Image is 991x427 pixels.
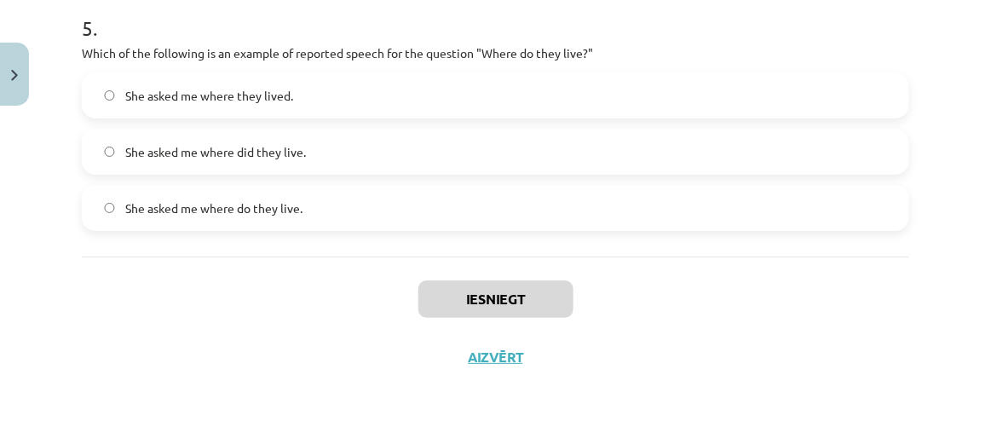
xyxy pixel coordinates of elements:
button: Aizvērt [464,349,528,366]
input: She asked me where do they live. [104,203,115,214]
input: She asked me where they lived. [104,90,115,101]
span: She asked me where they lived. [125,87,293,105]
p: Which of the following is an example of reported speech for the question "Where do they live?" [82,44,909,62]
input: She asked me where did they live. [104,147,115,158]
span: She asked me where did they live. [125,143,306,161]
img: icon-close-lesson-0947bae3869378f0d4975bcd49f059093ad1ed9edebbc8119c70593378902aed.svg [11,70,18,81]
span: She asked me where do they live. [125,199,302,217]
button: Iesniegt [418,280,573,318]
